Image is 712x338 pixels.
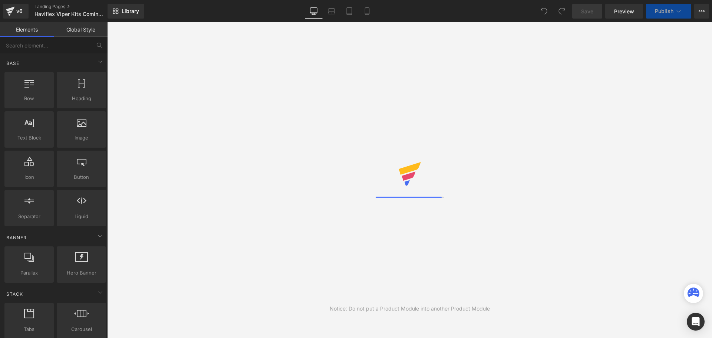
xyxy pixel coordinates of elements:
button: More [694,4,709,19]
a: Global Style [54,22,108,37]
span: Base [6,60,20,67]
a: Preview [605,4,643,19]
div: Open Intercom Messenger [687,313,705,331]
div: Notice: Do not put a Product Module into another Product Module [330,305,490,313]
a: v6 [3,4,29,19]
a: Laptop [323,4,340,19]
button: Redo [554,4,569,19]
span: Parallax [7,269,52,277]
span: Hero Banner [59,269,104,277]
span: Tabs [7,325,52,333]
span: Button [59,173,104,181]
span: Save [581,7,593,15]
div: v6 [15,6,24,16]
span: Haviflex Viper Kits Coming Soon [34,11,106,17]
span: Row [7,95,52,102]
span: Liquid [59,213,104,220]
span: Image [59,134,104,142]
span: Carousel [59,325,104,333]
button: Publish [646,4,691,19]
span: Stack [6,291,24,298]
a: Landing Pages [34,4,120,10]
a: New Library [108,4,144,19]
span: Text Block [7,134,52,142]
button: Undo [537,4,551,19]
a: Tablet [340,4,358,19]
span: Library [122,8,139,14]
span: Separator [7,213,52,220]
span: Heading [59,95,104,102]
span: Preview [614,7,634,15]
a: Desktop [305,4,323,19]
span: Publish [655,8,673,14]
span: Icon [7,173,52,181]
span: Banner [6,234,27,241]
a: Mobile [358,4,376,19]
